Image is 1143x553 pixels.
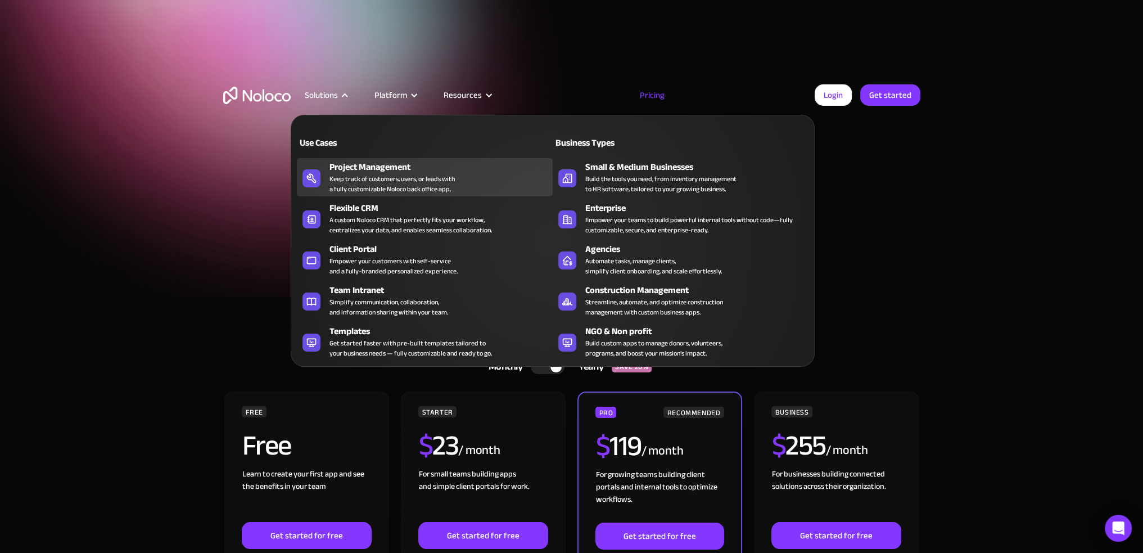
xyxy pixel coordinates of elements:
a: Get started for free [771,522,901,549]
div: Keep track of customers, users, or leads with a fully customizable Noloco back office app. [329,174,455,194]
div: Yearly [564,358,612,375]
div: Learn to create your first app and see the benefits in your team ‍ [242,468,371,522]
div: FREE [242,406,266,417]
div: Use Cases [297,136,420,150]
span: $ [418,419,432,472]
div: A custom Noloco CRM that perfectly fits your workflow, centralizes your data, and enables seamles... [329,215,492,235]
div: BUSINESS [771,406,812,417]
div: Templates [329,325,558,338]
nav: Solutions [291,99,815,367]
div: For small teams building apps and simple client portals for work. ‍ [418,468,548,522]
div: Resources [430,88,504,102]
div: Agencies [585,242,814,256]
div: Automate tasks, manage clients, simplify client onboarding, and scale effortlessly. [585,256,722,276]
a: Get started for free [595,523,724,550]
a: Team IntranetSimplify communication, collaboration,and information sharing within your team. [297,281,553,320]
div: Get started faster with pre-built templates tailored to your business needs — fully customizable ... [329,338,492,358]
a: Client PortalEmpower your customers with self-serviceand a fully-branded personalized experience. [297,240,553,278]
div: / month [641,442,683,460]
div: Empower your customers with self-service and a fully-branded personalized experience. [329,256,458,276]
div: Platform [360,88,430,102]
span: $ [771,419,785,472]
a: Business Types [553,129,808,155]
h2: Free [242,431,291,460]
div: STARTER [418,406,456,417]
div: Build custom apps to manage donors, volunteers, programs, and boost your mission’s impact. [585,338,722,358]
a: TemplatesGet started faster with pre-built templates tailored toyour business needs — fully custo... [297,322,553,361]
div: Flexible CRM [329,201,558,215]
div: Solutions [291,88,360,102]
div: Solutions [305,88,338,102]
a: Construction ManagementStreamline, automate, and optimize constructionmanagement with custom busi... [553,281,808,320]
div: NGO & Non profit [585,325,814,338]
div: Monthly [475,358,531,375]
div: RECOMMENDED [663,407,724,418]
div: Enterprise [585,201,814,215]
div: SAVE 20% [612,361,652,372]
div: Client Portal [329,242,558,256]
div: Simplify communication, collaboration, and information sharing within your team. [329,297,448,317]
a: Get started for free [242,522,371,549]
a: Project ManagementKeep track of customers, users, or leads witha fully customizable Noloco back o... [297,158,553,196]
a: Login [815,84,852,106]
a: Flexible CRMA custom Noloco CRM that perfectly fits your workflow,centralizes your data, and enab... [297,199,553,237]
div: Construction Management [585,284,814,297]
div: Empower your teams to build powerful internal tools without code—fully customizable, secure, and ... [585,215,803,235]
div: For growing teams building client portals and internal tools to optimize workflows. [595,469,724,523]
div: Team Intranet [329,284,558,297]
div: Open Intercom Messenger [1105,515,1132,542]
a: Small & Medium BusinessesBuild the tools you need, from inventory managementto HR software, tailo... [553,158,808,196]
div: Streamline, automate, and optimize construction management with custom business apps. [585,297,723,317]
div: Resources [444,88,482,102]
div: Business Types [553,136,676,150]
h2: 23 [418,431,458,460]
h1: A plan for organizations of all sizes [223,141,920,174]
a: Get started [860,84,920,106]
h2: 119 [595,432,641,460]
div: / month [825,442,868,460]
a: Pricing [626,88,679,102]
a: Get started for free [418,522,548,549]
div: For businesses building connected solutions across their organization. ‍ [771,468,901,522]
a: NGO & Non profitBuild custom apps to manage donors, volunteers,programs, and boost your mission’s... [553,322,808,361]
div: Build the tools you need, from inventory management to HR software, tailored to your growing busi... [585,174,737,194]
div: PRO [595,407,616,418]
div: Platform [374,88,407,102]
a: Use Cases [297,129,553,155]
h2: 255 [771,431,825,460]
div: Project Management [329,160,558,174]
div: Small & Medium Businesses [585,160,814,174]
a: home [223,87,291,104]
a: AgenciesAutomate tasks, manage clients,simplify client onboarding, and scale effortlessly. [553,240,808,278]
div: / month [458,442,500,460]
span: $ [595,420,609,473]
a: EnterpriseEmpower your teams to build powerful internal tools without code—fully customizable, se... [553,199,808,237]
